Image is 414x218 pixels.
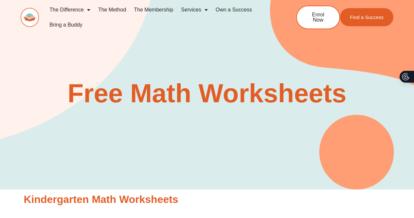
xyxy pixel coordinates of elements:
h2: Kindergarten Math Worksheets [24,193,390,207]
a: Enrol Now [296,6,340,29]
a: Bring a Buddy [45,17,86,32]
nav: Menu [45,2,275,32]
a: The Membership [130,2,177,17]
a: Own a Success [212,2,256,17]
a: Services [177,2,211,17]
span: Find a Success [350,15,384,20]
a: The Method [94,2,130,17]
h2: Free Math Worksheets [21,80,393,107]
span: Enrol Now [307,12,330,23]
a: Find a Success [340,8,393,26]
a: The Difference [45,2,94,17]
